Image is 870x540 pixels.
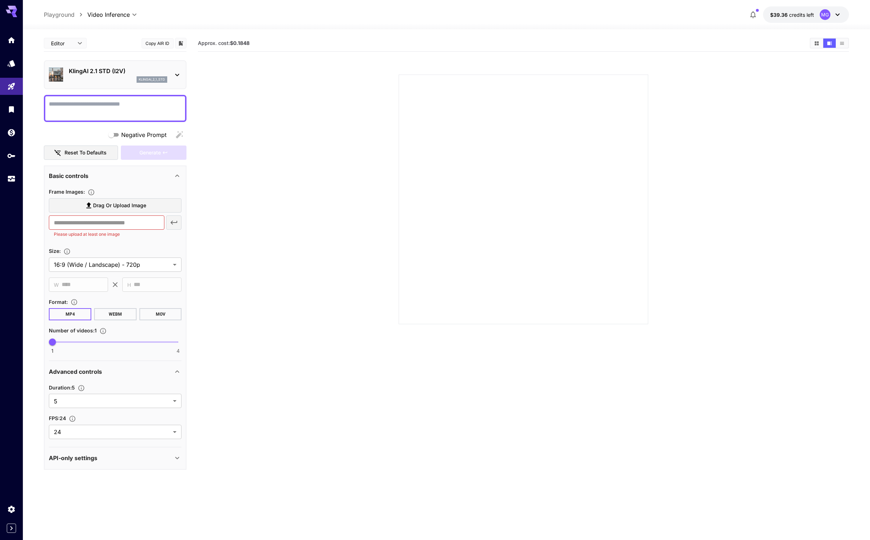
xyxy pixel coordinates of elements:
span: Format : [49,299,68,305]
div: Library [7,105,16,114]
p: Basic controls [49,172,88,180]
label: Drag or upload image [49,198,181,213]
span: Editor [51,40,73,47]
div: Models [7,59,16,68]
button: Reset to defaults [44,146,118,160]
button: Adjust the dimensions of the generated image by specifying its width and height in pixels, or sel... [61,248,73,255]
div: Playground [7,82,16,91]
span: Number of videos : 1 [49,327,97,333]
div: API Keys [7,151,16,160]
button: MOV [139,308,182,320]
button: Add to library [178,39,184,47]
button: Set the fps [66,415,79,422]
div: Basic controls [49,167,181,184]
p: Advanced controls [49,367,102,376]
div: Show media in grid viewShow media in video viewShow media in list view [810,38,849,49]
span: 1 [51,347,53,355]
span: Negative Prompt [121,131,167,139]
span: 5 [54,397,170,406]
div: Settings [7,505,16,514]
button: Choose the file format for the output video. [68,299,81,306]
div: MG [820,9,830,20]
span: 16:9 (Wide / Landscape) - 720p [54,260,170,269]
button: Show media in grid view [810,39,823,48]
button: Upload frame images. [85,189,98,196]
p: klingai_2_1_std [139,77,165,82]
span: Frame Images : [49,189,85,195]
span: Size : [49,248,61,254]
div: Advanced controls [49,363,181,380]
span: Duration : 5 [49,384,75,391]
span: FPS : 24 [49,415,66,421]
span: credits left [789,12,814,18]
div: $39.35502 [770,11,814,19]
p: API-only settings [49,454,97,462]
nav: breadcrumb [44,10,87,19]
span: $39.36 [770,12,789,18]
div: Usage [7,174,16,183]
button: Set the number of duration [75,384,88,392]
button: WEBM [94,308,137,320]
button: Copy AIR ID [142,38,174,49]
p: KlingAI 2.1 STD (I2V) [69,67,167,75]
div: KlingAI 2.1 STD (I2V)klingai_2_1_std [49,64,181,86]
span: Approx. cost: [198,40,250,46]
div: Please upload at least one frame image [121,146,186,160]
div: Home [7,36,16,45]
button: MP4 [49,308,91,320]
span: 24 [54,428,170,436]
span: Video Inference [87,10,130,19]
button: Show media in video view [823,39,836,48]
p: Please upload at least one image [54,231,159,238]
div: Wallet [7,128,16,137]
span: H [127,281,131,289]
button: Expand sidebar [7,524,16,533]
span: Drag or upload image [93,201,146,210]
button: $39.35502MG [763,6,849,23]
div: API-only settings [49,449,181,467]
b: $0.1848 [230,40,250,46]
button: Specify how many videos to generate in a single request. Each video generation will be charged se... [97,327,109,335]
span: W [54,281,59,289]
a: Playground [44,10,75,19]
span: 4 [176,347,180,355]
button: Show media in list view [836,39,848,48]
